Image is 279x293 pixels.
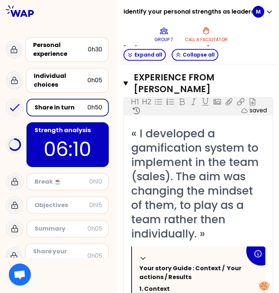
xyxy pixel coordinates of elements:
div: Strength analysis [35,126,102,135]
span: 1. Context [139,285,170,293]
div: 0h30 [88,45,102,54]
div: Individual choices [34,72,87,89]
p: saved [250,106,267,115]
div: Objectives [35,201,89,210]
div: 0h10 [89,177,102,186]
button: M [253,6,273,18]
button: Call a facilitator [182,23,230,46]
button: Collapse all [172,49,218,61]
p: 06:10 [33,135,102,163]
div: 0h05 [87,252,102,260]
div: 0h05 [87,224,102,233]
button: Experience from [PERSON_NAME] [124,72,273,95]
p: Group 7 [154,37,173,43]
h3: Experience from [PERSON_NAME] [134,72,248,95]
div: Otwarty czat [9,264,31,286]
button: Expand all [124,49,166,61]
div: Break ☕️ [35,177,89,186]
button: Group 7 [151,23,176,46]
span: Your story Guide : Context / Your actions / Results [139,264,243,281]
p: H1 [131,97,139,107]
div: Share your feedback [33,247,87,265]
p: H2 [142,97,151,107]
div: 0h05 [87,76,102,85]
div: 0h15 [89,201,102,210]
span: « I developed a gamification system to implement in the team (sales). The aim was changing the mi... [131,126,262,242]
p: Call a facilitator [185,37,228,43]
div: Summary [35,224,87,233]
div: Share in turn [35,103,87,112]
div: Personal experience [33,41,88,58]
div: 0h50 [87,103,102,112]
p: M [256,8,261,15]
